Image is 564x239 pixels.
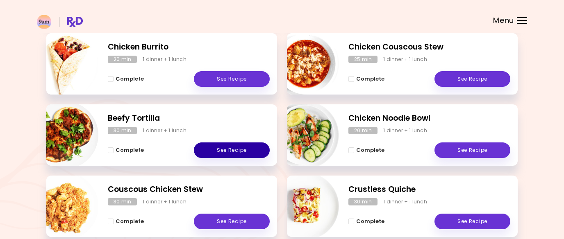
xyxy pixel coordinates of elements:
[108,145,144,155] button: Complete - Beefy Tortilla
[108,216,144,226] button: Complete - Couscous Chicken Stew
[108,74,144,84] button: Complete - Chicken Burrito
[493,17,514,24] span: Menu
[434,142,510,158] a: See Recipe - Chicken Noodle Bowl
[108,198,137,205] div: 30 min
[108,184,270,196] h2: Couscous Chicken Stew
[356,147,384,153] span: Complete
[143,56,186,63] div: 1 dinner + 1 lunch
[348,184,510,196] h2: Crustless Quiche
[356,76,384,82] span: Complete
[383,198,427,205] div: 1 dinner + 1 lunch
[37,15,83,29] img: RxDiet
[348,145,384,155] button: Complete - Chicken Noodle Bowl
[434,71,510,87] a: See Recipe - Chicken Couscous Stew
[194,71,270,87] a: See Recipe - Chicken Burrito
[30,101,98,169] img: Info - Beefy Tortilla
[356,218,384,225] span: Complete
[434,214,510,229] a: See Recipe - Crustless Quiche
[143,127,186,134] div: 1 dinner + 1 lunch
[116,218,144,225] span: Complete
[30,30,98,98] img: Info - Chicken Burrito
[194,142,270,158] a: See Recipe - Beefy Tortilla
[143,198,186,205] div: 1 dinner + 1 lunch
[108,41,270,53] h2: Chicken Burrito
[383,56,427,63] div: 1 dinner + 1 lunch
[271,30,339,98] img: Info - Chicken Couscous Stew
[116,147,144,153] span: Complete
[108,127,137,134] div: 30 min
[348,113,510,124] h2: Chicken Noodle Bowl
[383,127,427,134] div: 1 dinner + 1 lunch
[348,216,384,226] button: Complete - Crustless Quiche
[116,76,144,82] span: Complete
[348,41,510,53] h2: Chicken Couscous Stew
[348,127,378,134] div: 20 min
[108,56,137,63] div: 20 min
[271,101,339,169] img: Info - Chicken Noodle Bowl
[108,113,270,124] h2: Beefy Tortilla
[348,198,378,205] div: 30 min
[194,214,270,229] a: See Recipe - Couscous Chicken Stew
[348,74,384,84] button: Complete - Chicken Couscous Stew
[348,56,378,63] div: 25 min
